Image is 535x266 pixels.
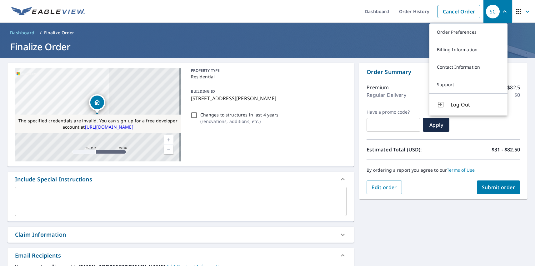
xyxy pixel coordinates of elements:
div: Email Recipients [7,248,354,263]
div: Claim Information [7,227,354,243]
button: Submit order [477,180,520,194]
a: Order Preferences [429,23,507,41]
h1: Finalize Order [7,40,527,53]
a: Dashboard [7,28,37,38]
span: Submit order [482,184,515,191]
div: Claim Information [15,230,66,239]
div: SC [486,5,500,18]
button: Log Out [429,93,507,116]
div: The specified credentials are invalid. You can sign up for a free developer account at [15,115,181,133]
a: Contact Information [429,58,507,76]
label: Have a promo code? [367,109,420,115]
p: Estimated Total (USD): [367,146,443,153]
li: / [40,29,42,37]
p: Order Summary [367,68,520,76]
div: Email Recipients [15,251,61,260]
span: Apply [428,121,444,128]
a: Terms of Use [447,167,475,173]
p: $31 - $82.50 [492,146,520,153]
p: ( renovations, additions, etc. ) [200,118,279,125]
span: Edit order [372,184,397,191]
button: Edit order [367,180,402,194]
button: Apply [423,118,449,132]
a: Cancel Order [437,5,480,18]
span: Log Out [451,101,500,108]
a: [URL][DOMAIN_NAME] [85,124,133,130]
div: Include Special Instructions [7,172,354,187]
p: Residential [191,73,344,80]
div: Dropped pin, building 1, Residential property, 1111 E Cesar Chavez St Austin, TX 78702 [89,94,105,114]
p: PROPERTY TYPE [191,68,344,73]
div: The specified credentials are invalid. You can sign up for a free developer account at http://www... [15,115,181,133]
p: [STREET_ADDRESS][PERSON_NAME] [191,95,344,102]
a: Support [429,76,507,93]
p: Changes to structures in last 4 years [200,111,279,118]
p: Regular Delivery [367,91,406,99]
nav: breadcrumb [7,28,527,38]
p: By ordering a report you agree to our [367,167,520,173]
a: Current Level 17, Zoom Out [164,145,173,154]
p: BUILDING ID [191,89,215,94]
div: Include Special Instructions [15,175,92,184]
p: Finalize Order [44,30,74,36]
a: Current Level 17, Zoom In [164,135,173,145]
span: Dashboard [10,30,35,36]
img: EV Logo [11,7,85,16]
p: Premium [367,84,389,91]
p: $0 [514,91,520,99]
a: Billing Information [429,41,507,58]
